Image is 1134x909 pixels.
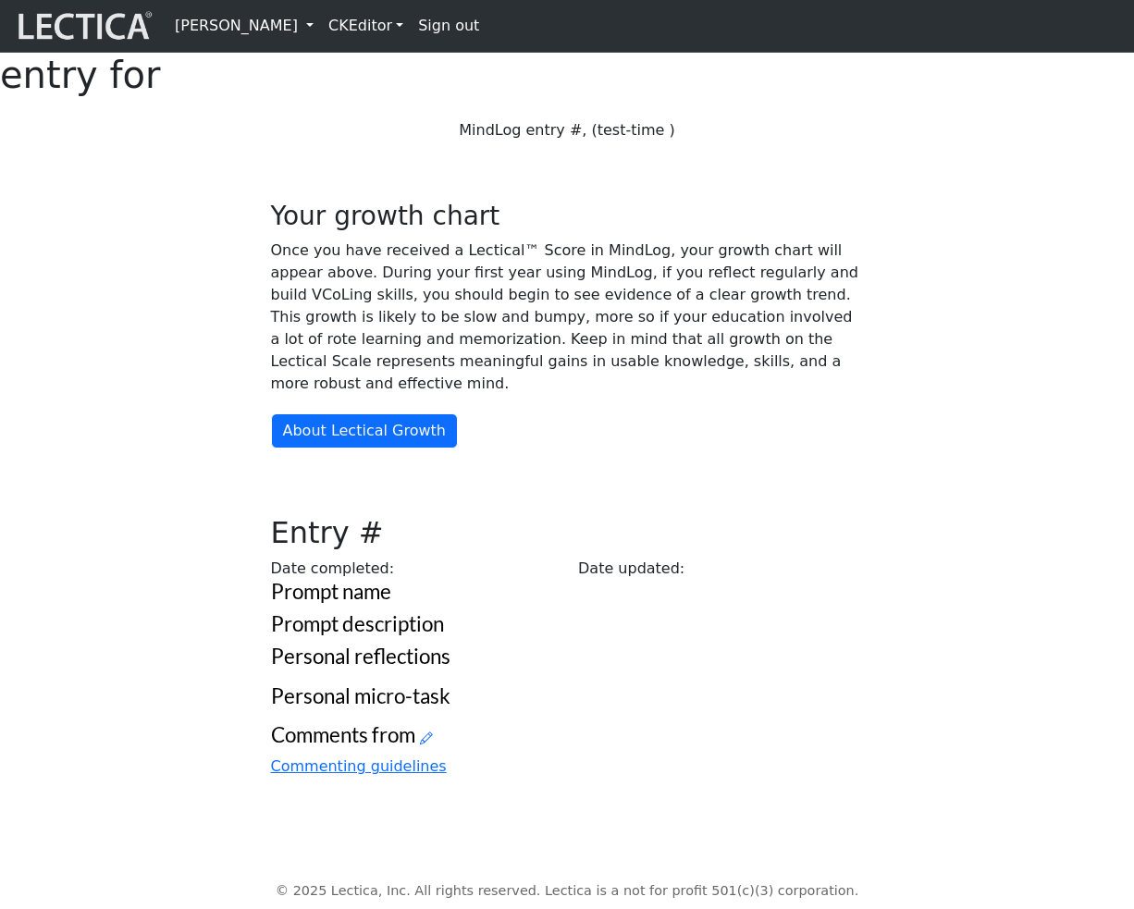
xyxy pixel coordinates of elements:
img: lecticalive [14,8,153,43]
h3: Prompt description [271,612,864,637]
div: Date updated: [567,558,875,580]
h2: Entry # [260,515,875,550]
p: © 2025 Lectica, Inc. All rights reserved. Lectica is a not for profit 501(c)(3) corporation. [51,881,1083,902]
h3: Prompt name [271,580,864,605]
p: Once you have received a Lectical™ Score in MindLog, your growth chart will appear above. During ... [271,240,864,395]
h3: Your growth chart [271,201,864,232]
h3: Personal reflections [271,645,864,669]
a: CKEditor [321,7,411,44]
p: MindLog entry #, (test-time ) [271,119,864,141]
label: Date completed: [271,558,395,580]
h3: Comments from [271,723,864,748]
h3: Personal micro-task [271,684,864,709]
a: [PERSON_NAME] [167,7,321,44]
a: Commenting guidelines [271,757,447,775]
a: Sign out [411,7,487,44]
button: About Lectical Growth [271,413,458,448]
